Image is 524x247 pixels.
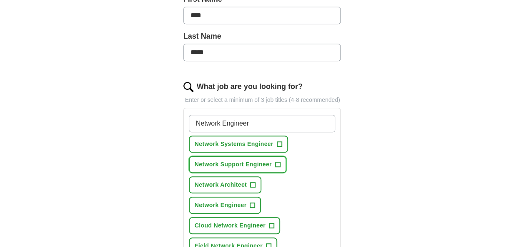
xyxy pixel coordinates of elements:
[195,160,272,169] span: Network Support Engineer
[189,217,280,234] button: Cloud Network Engineer
[195,180,247,189] span: Network Architect
[189,197,261,214] button: Network Engineer
[197,81,303,92] label: What job are you looking for?
[189,136,288,153] button: Network Systems Engineer
[183,31,341,42] label: Last Name
[195,140,273,148] span: Network Systems Engineer
[189,156,286,173] button: Network Support Engineer
[195,221,266,230] span: Cloud Network Engineer
[189,115,336,132] input: Type a job title and press enter
[183,96,341,104] p: Enter or select a minimum of 3 job titles (4-8 recommended)
[189,176,261,193] button: Network Architect
[183,82,193,92] img: search.png
[195,201,247,210] span: Network Engineer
